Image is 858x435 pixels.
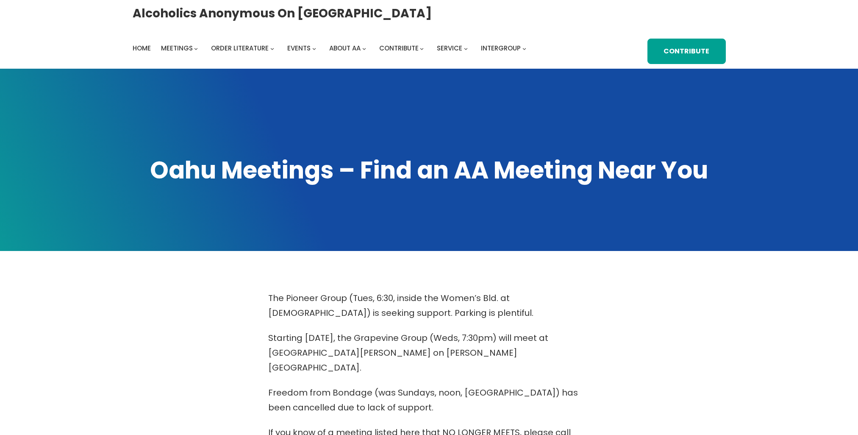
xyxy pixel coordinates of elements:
[268,291,590,321] p: The Pioneer Group (Tues, 6:30, inside the Women’s Bld. at [DEMOGRAPHIC_DATA]) is seeking support....
[420,46,424,50] button: Contribute submenu
[437,44,462,53] span: Service
[133,154,726,187] h1: Oahu Meetings – Find an AA Meeting Near You
[481,42,521,54] a: Intergroup
[211,44,269,53] span: Order Literature
[194,46,198,50] button: Meetings submenu
[268,385,590,415] p: Freedom from Bondage (was Sundays, noon, [GEOGRAPHIC_DATA]) has been cancelled due to lack of sup...
[312,46,316,50] button: Events submenu
[464,46,468,50] button: Service submenu
[161,44,193,53] span: Meetings
[161,42,193,54] a: Meetings
[437,42,462,54] a: Service
[329,42,361,54] a: About AA
[379,44,419,53] span: Contribute
[133,3,432,24] a: Alcoholics Anonymous on [GEOGRAPHIC_DATA]
[270,46,274,50] button: Order Literature submenu
[287,42,311,54] a: Events
[647,39,726,64] a: Contribute
[133,42,151,54] a: Home
[287,44,311,53] span: Events
[268,331,590,375] p: Starting [DATE], the Grapevine Group (Weds, 7:30pm) will meet at [GEOGRAPHIC_DATA][PERSON_NAME] o...
[379,42,419,54] a: Contribute
[133,44,151,53] span: Home
[133,42,529,54] nav: Intergroup
[329,44,361,53] span: About AA
[481,44,521,53] span: Intergroup
[362,46,366,50] button: About AA submenu
[522,46,526,50] button: Intergroup submenu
